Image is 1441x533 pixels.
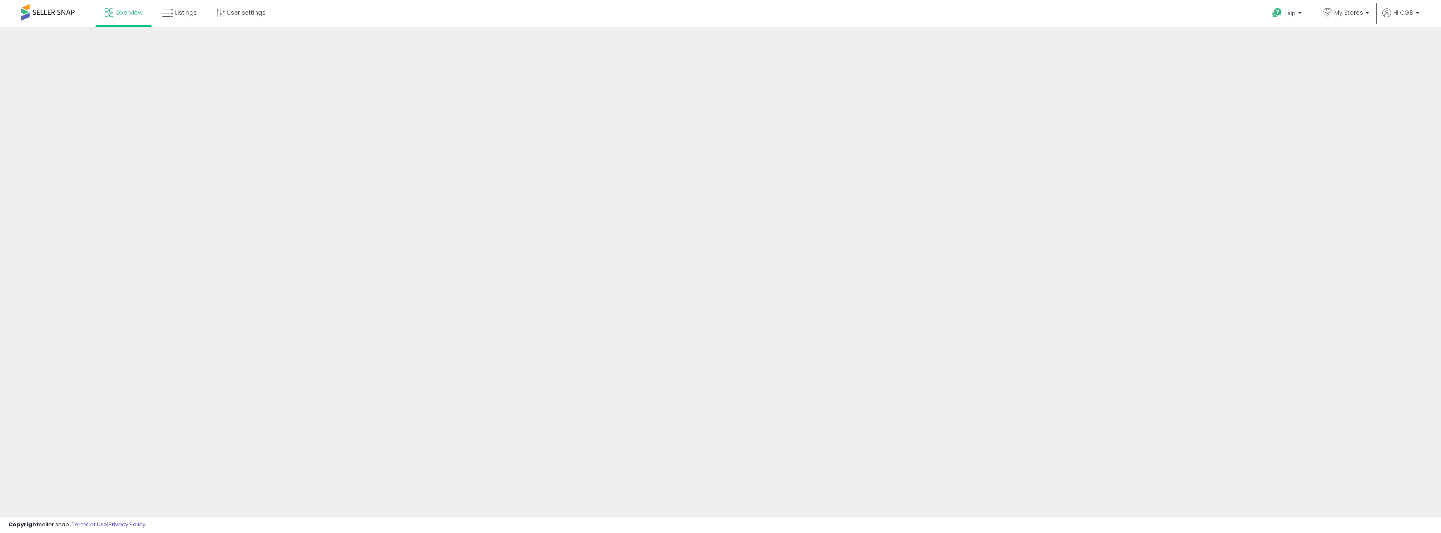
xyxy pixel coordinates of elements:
span: Overview [115,8,142,17]
i: Get Help [1272,8,1282,18]
span: Help [1284,10,1296,17]
a: Help [1265,1,1310,27]
span: My Stores [1334,8,1363,17]
span: Hi CGB [1393,8,1413,17]
a: Hi CGB [1382,8,1419,27]
span: Listings [175,8,197,17]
